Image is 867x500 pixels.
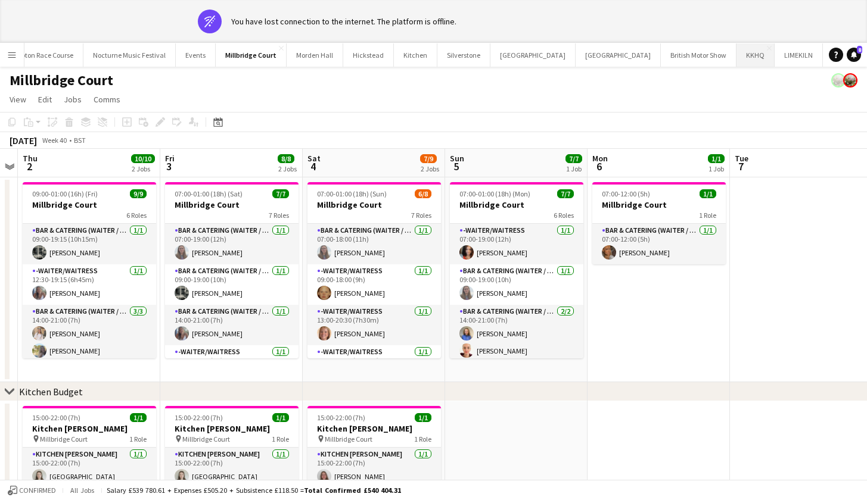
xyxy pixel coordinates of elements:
span: 09:00-01:00 (16h) (Fri) [32,189,98,198]
span: 2 [21,160,38,173]
h3: Millbridge Court [592,199,726,210]
app-card-role: Bar & Catering (Waiter / waitress)3/314:00-21:00 (7h)[PERSON_NAME][PERSON_NAME] [23,305,156,380]
span: 10/10 [131,154,155,163]
button: LIMEKILN [775,43,823,67]
span: 7/9 [420,154,437,163]
span: 15:00-22:00 (7h) [32,413,80,422]
span: Total Confirmed £540 404.31 [304,486,401,495]
span: Week 40 [39,136,69,145]
span: 7 Roles [269,211,289,220]
span: Confirmed [19,486,56,495]
span: Millbridge Court [40,435,88,443]
app-job-card: 15:00-22:00 (7h)1/1Kitchen [PERSON_NAME] Millbridge Court1 RoleKitchen [PERSON_NAME]1/115:00-22:0... [307,406,441,488]
app-card-role: Bar & Catering (Waiter / waitress)1/109:00-19:15 (10h15m)[PERSON_NAME] [23,224,156,264]
button: Confirmed [6,484,58,497]
span: 1/1 [415,413,431,422]
app-job-card: 07:00-01:00 (18h) (Sun)6/8Millbridge Court7 RolesBar & Catering (Waiter / waitress)1/107:00-18:00... [307,182,441,358]
span: 6/8 [415,189,431,198]
button: Hickstead [343,43,394,67]
span: 1/1 [272,413,289,422]
h3: Kitchen [PERSON_NAME] [307,423,441,434]
span: 8 [857,46,862,54]
span: 7/7 [272,189,289,198]
div: [DATE] [10,135,37,146]
app-card-role: -Waiter/Waitress1/112:30-19:15 (6h45m)[PERSON_NAME] [23,264,156,305]
span: 1/1 [708,154,725,163]
span: 1/1 [130,413,147,422]
span: 7/7 [557,189,574,198]
div: You have lost connection to the internet. The platform is offline. [231,16,456,27]
app-job-card: 15:00-22:00 (7h)1/1Kitchen [PERSON_NAME] Millbridge Court1 RoleKitchen [PERSON_NAME]1/115:00-22:0... [165,406,299,488]
app-card-role: Bar & Catering (Waiter / waitress)1/114:00-21:00 (7h)[PERSON_NAME] [165,305,299,345]
button: Kitchen [394,43,437,67]
span: 9/9 [130,189,147,198]
span: Fri [165,153,175,164]
div: 07:00-12:00 (5h)1/1Millbridge Court1 RoleBar & Catering (Waiter / waitress)1/107:00-12:00 (5h)[PE... [592,182,726,264]
span: 4 [306,160,321,173]
span: 15:00-22:00 (7h) [175,413,223,422]
span: 1 Role [129,435,147,443]
button: Silverstone [437,43,490,67]
div: 1 Job [566,164,582,173]
span: Millbridge Court [325,435,372,443]
app-card-role: Bar & Catering (Waiter / waitress)1/109:00-19:00 (10h)[PERSON_NAME] [450,264,583,305]
div: Salary £539 780.61 + Expenses £505.20 + Subsistence £118.50 = [107,486,401,495]
div: Kitchen Budget [19,386,83,398]
div: 2 Jobs [132,164,154,173]
h3: Millbridge Court [23,199,156,210]
span: 1 Role [272,435,289,443]
button: KKHQ [737,43,775,67]
span: 7/7 [565,154,582,163]
span: 07:00-12:00 (5h) [602,189,650,198]
a: View [5,92,31,107]
h3: Kitchen [PERSON_NAME] [165,423,299,434]
app-card-role: -Waiter/Waitress1/113:00-20:30 (7h30m)[PERSON_NAME] [307,305,441,345]
h3: Millbridge Court [165,199,299,210]
a: Comms [89,92,125,107]
app-user-avatar: Staffing Manager [831,73,846,87]
span: 07:00-01:00 (18h) (Sat) [175,189,243,198]
span: Tue [735,153,748,164]
span: 07:00-01:00 (18h) (Mon) [459,189,530,198]
span: 3 [163,160,175,173]
app-card-role: Bar & Catering (Waiter / waitress)2/214:00-21:00 (7h)[PERSON_NAME][PERSON_NAME] [450,305,583,362]
app-card-role: -Waiter/Waitress1/113:00-21:30 (8h30m) [307,345,441,386]
app-job-card: 15:00-22:00 (7h)1/1Kitchen [PERSON_NAME] Millbridge Court1 RoleKitchen [PERSON_NAME]1/115:00-22:0... [23,406,156,488]
span: All jobs [68,486,97,495]
app-card-role: Kitchen [PERSON_NAME]1/115:00-22:00 (7h)[PERSON_NAME] [307,448,441,488]
span: Jobs [64,94,82,105]
button: [GEOGRAPHIC_DATA] [576,43,661,67]
span: 1 Role [699,211,716,220]
app-job-card: 07:00-01:00 (18h) (Mon)7/7Millbridge Court6 Roles-Waiter/Waitress1/107:00-19:00 (12h)[PERSON_NAME... [450,182,583,358]
app-card-role: -Waiter/Waitress1/114:00-22:00 (8h) [165,345,299,386]
div: 1 Job [708,164,724,173]
app-job-card: 07:00-01:00 (18h) (Sat)7/7Millbridge Court7 RolesBar & Catering (Waiter / waitress)1/107:00-19:00... [165,182,299,358]
div: BST [74,136,86,145]
a: Edit [33,92,57,107]
a: 8 [847,48,861,62]
button: Millbridge Court [216,43,287,67]
span: View [10,94,26,105]
app-card-role: -Waiter/Waitress1/109:00-18:00 (9h)[PERSON_NAME] [307,264,441,305]
button: British Motor Show [661,43,737,67]
app-card-role: Bar & Catering (Waiter / waitress)1/107:00-19:00 (12h)[PERSON_NAME] [165,224,299,264]
app-card-role: Bar & Catering (Waiter / waitress)1/109:00-19:00 (10h)[PERSON_NAME] [165,264,299,305]
div: 2 Jobs [278,164,297,173]
button: [GEOGRAPHIC_DATA] [490,43,576,67]
span: 6 [591,160,608,173]
span: 15:00-22:00 (7h) [317,413,365,422]
app-job-card: 09:00-01:00 (16h) (Fri)9/9Millbridge Court6 RolesBar & Catering (Waiter / waitress)1/109:00-19:15... [23,182,156,358]
span: 8/8 [278,154,294,163]
span: Sat [307,153,321,164]
span: 7 [733,160,748,173]
span: Edit [38,94,52,105]
span: 1/1 [700,189,716,198]
span: Thu [23,153,38,164]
